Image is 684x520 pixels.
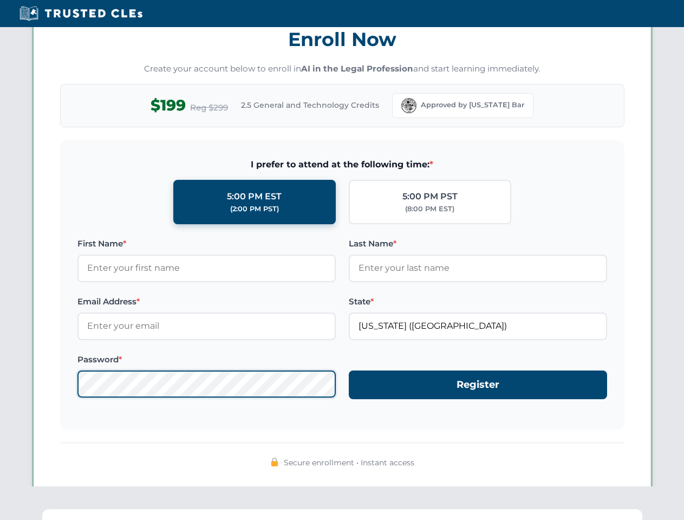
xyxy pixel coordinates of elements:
[270,458,279,466] img: 🔒
[349,313,607,340] input: Florida (FL)
[230,204,279,214] div: (2:00 PM PST)
[227,190,282,204] div: 5:00 PM EST
[60,22,624,56] h3: Enroll Now
[241,99,379,111] span: 2.5 General and Technology Credits
[401,98,416,113] img: Florida Bar
[77,295,336,308] label: Email Address
[190,101,228,114] span: Reg $299
[77,255,336,282] input: Enter your first name
[77,158,607,172] span: I prefer to attend at the following time:
[16,5,146,22] img: Trusted CLEs
[421,100,524,110] span: Approved by [US_STATE] Bar
[77,237,336,250] label: First Name
[77,313,336,340] input: Enter your email
[349,237,607,250] label: Last Name
[349,295,607,308] label: State
[405,204,454,214] div: (8:00 PM EST)
[402,190,458,204] div: 5:00 PM PST
[349,370,607,399] button: Register
[301,63,413,74] strong: AI in the Legal Profession
[60,63,624,75] p: Create your account below to enroll in and start learning immediately.
[77,353,336,366] label: Password
[151,93,186,118] span: $199
[284,457,414,469] span: Secure enrollment • Instant access
[349,255,607,282] input: Enter your last name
